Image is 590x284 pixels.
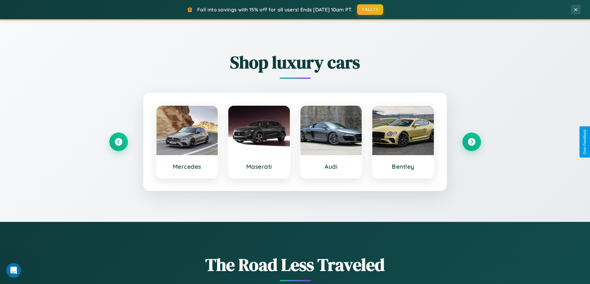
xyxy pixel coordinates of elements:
h3: Maserati [234,163,284,170]
h1: The Road Less Traveled [109,253,481,277]
iframe: Intercom live chat [6,263,21,278]
button: FALL15 [357,4,383,15]
h3: Audi [307,163,356,170]
h3: Bentley [378,163,428,170]
span: Fall into savings with 15% off for all users! Ends [DATE] 10am PT. [197,6,352,13]
h2: Shop luxury cars [109,50,481,74]
h3: Mercedes [163,163,212,170]
div: Give Feedback [583,129,587,155]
